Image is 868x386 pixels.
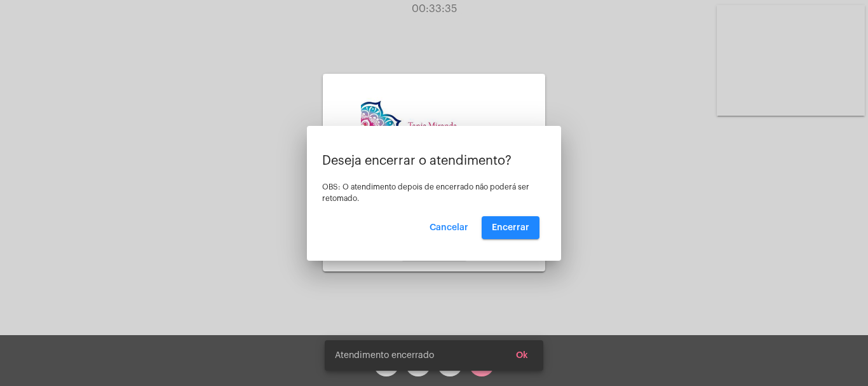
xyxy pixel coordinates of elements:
span: Atendimento encerrado [335,349,434,362]
span: Encerrar [492,223,529,232]
button: Cancelar [419,216,478,239]
button: Encerrar [482,216,539,239]
img: 82f91219-cc54-a9e9-c892-318f5ec67ab1.jpg [361,97,507,172]
p: Deseja encerrar o atendimento? [322,154,546,168]
span: Ok [516,351,528,360]
span: OBS: O atendimento depois de encerrado não poderá ser retomado. [322,183,529,202]
span: 00:33:35 [412,4,457,14]
span: Cancelar [430,223,468,232]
